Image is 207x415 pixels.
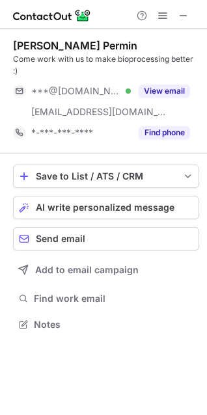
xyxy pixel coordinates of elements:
img: ContactOut v5.3.10 [13,8,91,23]
div: Save to List / ATS / CRM [36,171,176,181]
button: AI write personalized message [13,196,199,219]
button: Add to email campaign [13,258,199,282]
span: ***@[DOMAIN_NAME] [31,85,121,97]
button: Notes [13,315,199,334]
span: Find work email [34,293,194,304]
button: Reveal Button [139,126,190,139]
span: Notes [34,319,194,330]
div: [PERSON_NAME] Permin [13,39,137,52]
button: save-profile-one-click [13,165,199,188]
div: Come work with us to make bioprocessing better :) [13,53,199,77]
button: Send email [13,227,199,250]
span: [EMAIL_ADDRESS][DOMAIN_NAME] [31,106,167,118]
span: Send email [36,234,85,244]
span: Add to email campaign [35,265,139,275]
button: Find work email [13,289,199,308]
button: Reveal Button [139,85,190,98]
span: AI write personalized message [36,202,174,213]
